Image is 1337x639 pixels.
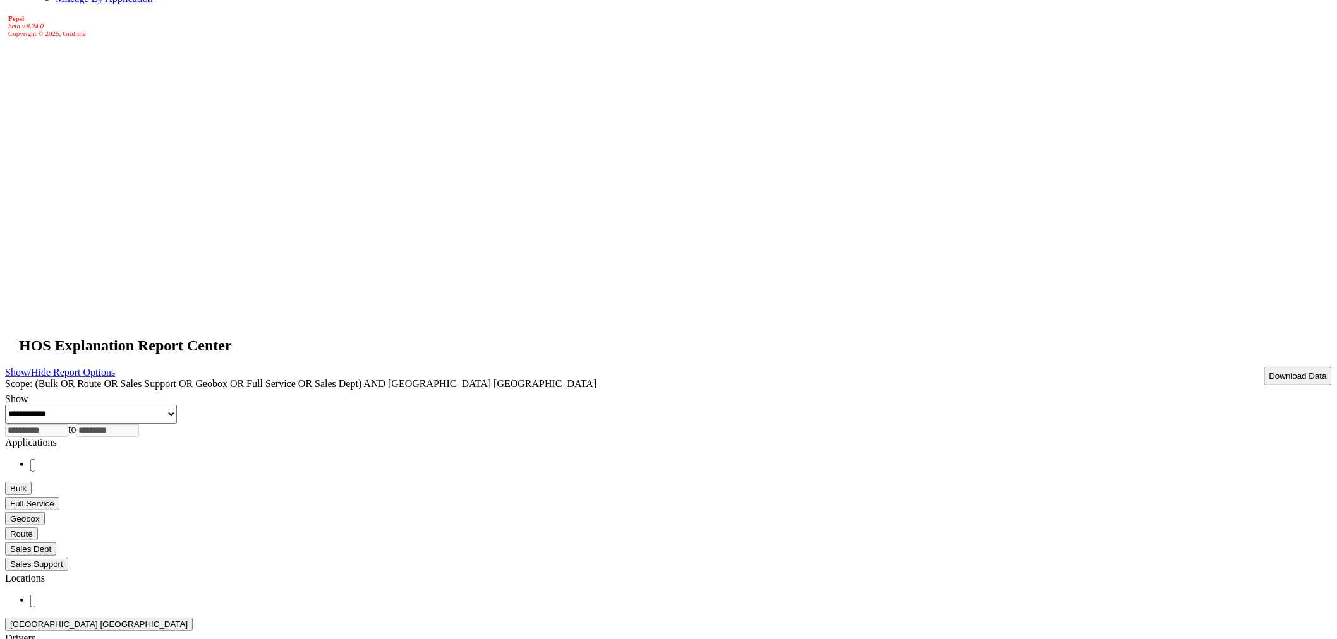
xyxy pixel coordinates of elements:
span: Scope: (Bulk OR Route OR Sales Support OR Geobox OR Full Service OR Sales Dept) AND [GEOGRAPHIC_D... [5,378,597,389]
i: beta v.8.24.0 [8,22,44,30]
label: Locations [5,573,45,583]
label: Applications [5,437,57,448]
button: Download Data [1264,367,1332,385]
button: Route [5,527,38,540]
div: Copyright © 2025, Gridline [8,15,1332,37]
b: Pepsi [8,15,24,22]
button: Bulk [5,482,32,495]
a: Show/Hide Report Options [5,364,115,381]
h2: HOS Explanation Report Center [19,337,1332,354]
button: Full Service [5,497,59,510]
button: Sales Support [5,558,68,571]
label: Show [5,393,28,404]
button: Sales Dept [5,542,56,556]
span: to [68,424,76,434]
button: [GEOGRAPHIC_DATA] [GEOGRAPHIC_DATA] [5,618,193,631]
button: Geobox [5,512,45,525]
